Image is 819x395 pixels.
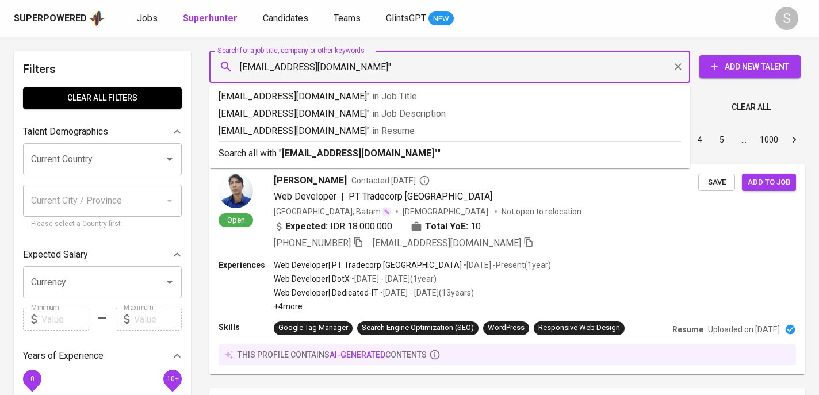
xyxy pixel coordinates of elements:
b: [EMAIL_ADDRESS][DOMAIN_NAME]" [282,148,438,159]
span: in Job Description [372,108,446,119]
div: S [775,7,798,30]
span: NEW [428,13,454,25]
span: Contacted [DATE] [351,175,430,186]
b: Superhunter [183,13,238,24]
button: Open [162,151,178,167]
b: Total YoE: [425,220,468,233]
img: 79e15cdec9b568eb0ba91639449b85b6.jpg [219,174,253,208]
p: Experiences [219,259,274,271]
div: Search Engine Optimization (SEO) [362,323,474,333]
span: Clear All [732,100,771,114]
span: GlintsGPT [386,13,426,24]
button: Go to page 5 [713,131,731,149]
p: [EMAIL_ADDRESS][DOMAIN_NAME]" [219,124,681,138]
span: [EMAIL_ADDRESS][DOMAIN_NAME] [373,237,521,248]
span: [PHONE_NUMBER] [274,237,351,248]
nav: pagination navigation [602,131,805,149]
div: WordPress [488,323,525,333]
p: [EMAIL_ADDRESS][DOMAIN_NAME]" [219,90,681,103]
button: Clear All [727,97,775,118]
a: Candidates [263,11,311,26]
div: Responsive Web Design [538,323,620,333]
p: • [DATE] - [DATE] ( 1 year ) [350,273,437,285]
div: Talent Demographics [23,120,182,143]
p: Please select a Country first [31,218,174,230]
a: Open[PERSON_NAME]Contacted [DATE]Web Developer|PT Tradecorp [GEOGRAPHIC_DATA][GEOGRAPHIC_DATA], B... [209,164,805,374]
span: Candidates [263,13,308,24]
p: Web Developer | DotX [274,273,350,285]
img: magic_wand.svg [382,207,391,216]
span: [DEMOGRAPHIC_DATA] [403,206,490,217]
span: Add to job [748,176,790,189]
p: Not open to relocation [502,206,581,217]
p: • [DATE] - Present ( 1 year ) [462,259,551,271]
p: Web Developer | Dedicated-IT [274,287,378,298]
svg: By Batam recruiter [419,175,430,186]
p: +4 more ... [274,301,551,312]
span: 0 [30,375,34,383]
span: Add New Talent [709,60,791,74]
span: in Job Title [372,91,417,102]
div: Expected Salary [23,243,182,266]
div: … [734,134,753,145]
span: 10 [470,220,481,233]
a: Teams [334,11,363,26]
span: Open [223,215,250,225]
p: [EMAIL_ADDRESS][DOMAIN_NAME]" [219,107,681,121]
div: IDR 18.000.000 [274,220,392,233]
span: 10+ [166,375,178,383]
div: Google Tag Manager [278,323,348,333]
p: Talent Demographics [23,125,108,139]
div: Years of Experience [23,344,182,367]
button: Open [162,274,178,290]
span: [PERSON_NAME] [274,174,347,187]
input: Value [41,308,89,331]
a: Jobs [137,11,160,26]
b: Expected: [285,220,328,233]
p: this profile contains contents [238,349,427,361]
a: Superhunter [183,11,240,26]
p: Web Developer | PT Tradecorp [GEOGRAPHIC_DATA] [274,259,462,271]
p: Years of Experience [23,349,104,363]
span: AI-generated [330,350,385,359]
span: Save [704,176,729,189]
button: Add to job [742,174,796,191]
p: Skills [219,321,274,333]
button: Clear All filters [23,87,182,109]
button: Go to next page [785,131,803,149]
a: Superpoweredapp logo [14,10,105,27]
span: Clear All filters [32,91,173,105]
span: | [341,190,344,204]
p: Search all with " " [219,147,681,160]
p: Uploaded on [DATE] [708,324,780,335]
button: Clear [670,59,686,75]
p: Resume [672,324,703,335]
button: Go to page 1000 [756,131,782,149]
img: app logo [89,10,105,27]
span: PT Tradecorp [GEOGRAPHIC_DATA] [349,191,492,202]
span: Web Developer [274,191,336,202]
p: • [DATE] - [DATE] ( 13 years ) [378,287,474,298]
span: in Resume [372,125,415,136]
input: Value [134,308,182,331]
button: Save [698,174,735,191]
span: Teams [334,13,361,24]
div: Superpowered [14,12,87,25]
button: Add New Talent [699,55,801,78]
p: Expected Salary [23,248,88,262]
a: GlintsGPT NEW [386,11,454,26]
button: Go to page 4 [691,131,709,149]
span: Jobs [137,13,158,24]
h6: Filters [23,60,182,78]
div: [GEOGRAPHIC_DATA], Batam [274,206,391,217]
